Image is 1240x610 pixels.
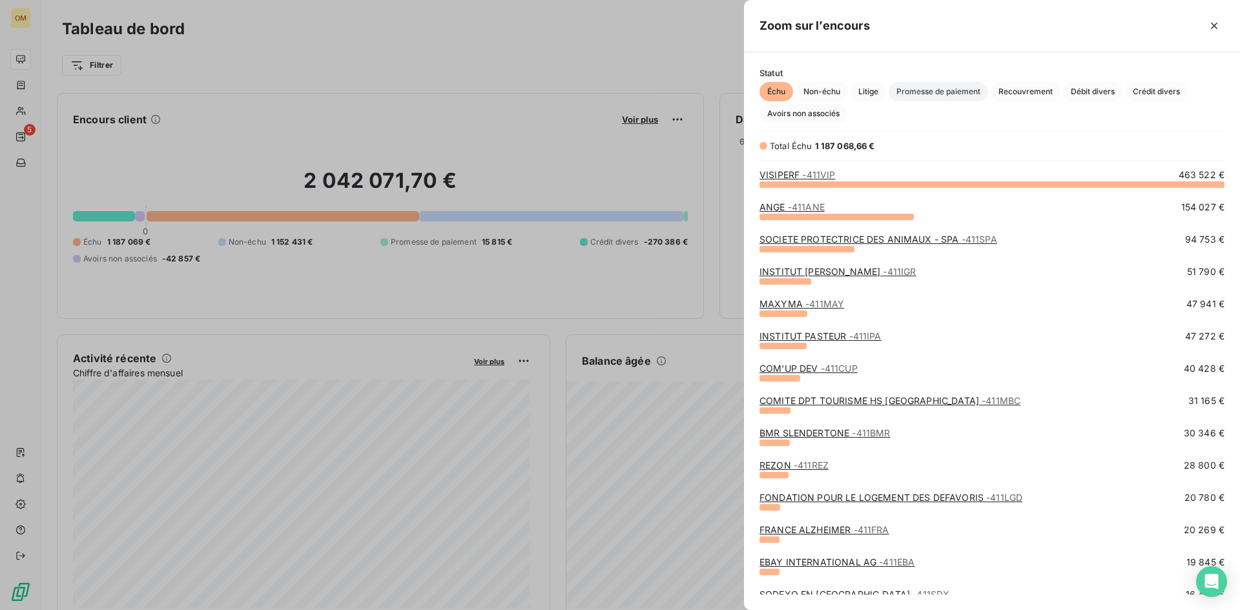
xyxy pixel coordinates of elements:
[991,82,1060,101] button: Recouvrement
[759,82,793,101] button: Échu
[759,266,916,277] a: INSTITUT [PERSON_NAME]
[759,17,870,35] h5: Zoom sur l’encours
[1184,491,1224,504] span: 20 780 €
[1186,298,1224,310] span: 47 941 €
[1186,588,1224,601] span: 16 488 €
[1185,330,1224,343] span: 47 272 €
[883,266,916,277] span: - 411IGR
[759,589,949,600] a: SODEXO EN [GEOGRAPHIC_DATA]
[759,363,858,374] a: COM'UP DEV
[1196,566,1227,597] div: Open Intercom Messenger
[815,141,875,151] span: 1 187 068,66 €
[759,492,1022,503] a: FONDATION POUR LE LOGEMENT DES DEFAVORIS
[759,524,889,535] a: FRANCE ALZHEIMER
[802,169,835,180] span: - 411VIP
[1179,168,1224,181] span: 463 522 €
[1125,82,1188,101] button: Crédit divers
[759,395,1020,406] a: COMITE DPT TOURISME HS [GEOGRAPHIC_DATA]
[1181,201,1224,214] span: 154 027 €
[794,460,829,471] span: - 411REZ
[849,330,882,341] span: - 411IPA
[744,168,1240,595] div: grid
[759,330,882,341] a: INSTITUT PASTEUR
[821,363,858,374] span: - 411CUP
[879,556,914,567] span: - 411EBA
[986,492,1022,503] span: - 411LGD
[796,82,848,101] button: Non-échu
[770,141,812,151] span: Total Échu
[889,82,988,101] button: Promesse de paiement
[759,556,914,567] a: EBAY INTERNATIONAL AG
[759,169,835,180] a: VISIPERF
[1188,394,1224,407] span: 31 165 €
[1184,427,1224,440] span: 30 346 €
[759,460,829,471] a: REZON
[805,298,844,309] span: - 411MAY
[1184,524,1224,536] span: 20 269 €
[982,395,1020,406] span: - 411MBC
[913,589,949,600] span: - 411SDX
[759,298,844,309] a: MAXYMA
[759,234,997,245] a: SOCIETE PROTECTRICE DES ANIMAUX - SPA
[759,104,847,123] button: Avoirs non associés
[788,201,825,212] span: - 411ANE
[759,201,825,212] a: ANGE
[759,68,1224,78] span: Statut
[851,82,886,101] button: Litige
[1187,265,1224,278] span: 51 790 €
[962,234,997,245] span: - 411SPA
[1185,233,1224,246] span: 94 753 €
[1184,362,1224,375] span: 40 428 €
[1063,82,1122,101] button: Débit divers
[759,427,890,438] a: BMR SLENDERTONE
[1184,459,1224,472] span: 28 800 €
[1186,556,1224,569] span: 19 845 €
[852,427,890,438] span: - 411BMR
[854,524,889,535] span: - 411FRA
